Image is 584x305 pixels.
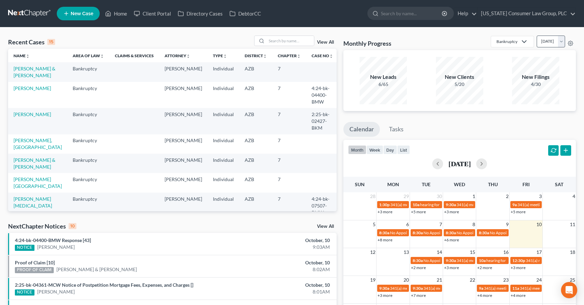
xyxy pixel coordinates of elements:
a: Chapterunfold_more [278,53,301,58]
div: Bankruptcy [496,39,517,44]
a: Case Nounfold_more [312,53,333,58]
a: [PERSON_NAME] [14,85,51,91]
span: No Appointments [423,258,455,263]
a: +6 more [444,237,459,242]
a: Client Portal [130,7,174,20]
span: 19 [369,276,376,284]
td: 7 [272,82,306,108]
button: day [383,145,397,154]
td: Bankruptcy [67,173,109,192]
i: unfold_more [263,54,267,58]
div: 5/20 [436,81,483,88]
a: [PERSON_NAME] [14,111,51,117]
td: Individual [208,134,239,154]
span: 12 [369,248,376,256]
td: AZB [239,193,272,219]
span: 9:30a [446,202,456,207]
span: 5 [372,220,376,228]
span: 341(a) meeting for [PERSON_NAME] & [PERSON_NAME] [457,202,558,207]
div: 8:01AM [229,288,330,295]
td: [PERSON_NAME] [159,193,208,219]
div: 10 [69,223,76,229]
div: October, 10 [229,237,330,244]
td: [PERSON_NAME] [159,154,208,173]
td: Bankruptcy [67,62,109,82]
span: 2 [505,192,509,200]
td: AZB [239,173,272,192]
span: 11 [569,220,576,228]
td: Individual [208,108,239,134]
span: No Appointments [457,230,488,235]
td: Individual [208,154,239,173]
div: New Clients [436,73,483,81]
td: [PERSON_NAME] [159,108,208,134]
td: 7 [272,154,306,173]
a: View All [317,224,334,229]
span: 7 [439,220,443,228]
a: +4 more [511,293,526,298]
td: Bankruptcy [67,82,109,108]
a: [PERSON_NAME] & [PERSON_NAME] [14,157,55,170]
a: Help [454,7,477,20]
td: 4:24-bk-04400-BMW [306,82,339,108]
a: [PERSON_NAME], [GEOGRAPHIC_DATA] [14,137,62,150]
i: unfold_more [186,54,190,58]
td: [PERSON_NAME] [159,62,208,82]
span: 10 [536,220,542,228]
td: 7 [272,173,306,192]
span: Fri [522,181,530,187]
a: Home [102,7,130,20]
td: Individual [208,173,239,192]
a: 2:25-bk-04361-MCW Notice of Postpetition Mortgage Fees, Expenses, and Charges [] [15,282,193,288]
span: 9a [479,286,483,291]
span: 1:30p [379,202,390,207]
td: Bankruptcy [67,154,109,173]
span: 24 [536,276,542,284]
span: 10a [479,258,486,263]
span: 9 [505,220,509,228]
span: 12:30p [512,258,525,263]
span: Mon [387,181,399,187]
span: 10a [413,202,419,207]
span: No Appointments [390,230,421,235]
span: 8:30a [446,230,456,235]
input: Search by name... [381,7,443,20]
span: 29 [403,192,410,200]
span: Sun [355,181,365,187]
a: +3 more [444,209,459,214]
span: 30 [436,192,443,200]
td: Bankruptcy [67,108,109,134]
span: 8:30a [413,258,423,263]
input: Search by name... [267,36,314,46]
a: Districtunfold_more [245,53,267,58]
a: Calendar [343,122,380,137]
div: New Filings [512,73,559,81]
span: hearing for [PERSON_NAME] [420,202,472,207]
a: +8 more [378,237,392,242]
a: +3 more [378,293,392,298]
span: Tue [422,181,431,187]
span: 9:30a [379,286,389,291]
a: +7 more [411,293,426,298]
a: [PERSON_NAME][MEDICAL_DATA] [14,196,52,209]
a: +3 more [378,209,392,214]
td: 7 [272,193,306,219]
div: NOTICE [15,245,34,251]
td: AZB [239,154,272,173]
a: +5 more [411,209,426,214]
div: 9:03AM [229,244,330,250]
td: 2:25-bk-02427-BKM [306,108,339,134]
h3: Monthly Progress [343,39,391,47]
a: [PERSON_NAME] [37,288,75,295]
span: 8:30a [379,230,389,235]
button: list [397,145,410,154]
i: unfold_more [223,54,227,58]
a: Proof of Claim [10] [15,260,55,265]
a: Nameunfold_more [14,53,30,58]
span: 3 [538,192,542,200]
td: 7 [272,108,306,134]
td: Individual [208,62,239,82]
span: 15 [469,248,476,256]
span: No Appointments [423,230,455,235]
td: AZB [239,134,272,154]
